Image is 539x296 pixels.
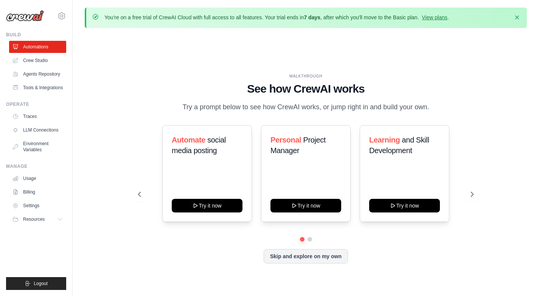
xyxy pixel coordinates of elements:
[304,14,320,20] strong: 7 days
[6,277,66,290] button: Logout
[369,136,429,155] span: and Skill Development
[9,41,66,53] a: Automations
[9,82,66,94] a: Tools & Integrations
[9,200,66,212] a: Settings
[138,82,474,96] h1: See how CrewAI works
[172,136,205,144] span: Automate
[270,136,326,155] span: Project Manager
[9,54,66,67] a: Crew Studio
[6,10,44,22] img: Logo
[6,32,66,38] div: Build
[501,260,539,296] iframe: Chat Widget
[9,138,66,156] a: Environment Variables
[422,14,447,20] a: View plans
[9,213,66,225] button: Resources
[23,216,45,222] span: Resources
[9,68,66,80] a: Agents Repository
[9,172,66,184] a: Usage
[104,14,449,21] p: You're on a free trial of CrewAI Cloud with full access to all features. Your trial ends in , aft...
[369,136,400,144] span: Learning
[270,199,341,212] button: Try it now
[270,136,301,144] span: Personal
[9,186,66,198] a: Billing
[6,101,66,107] div: Operate
[172,199,242,212] button: Try it now
[9,124,66,136] a: LLM Connections
[264,249,348,263] button: Skip and explore on my own
[34,281,48,287] span: Logout
[179,102,433,113] p: Try a prompt below to see how CrewAI works, or jump right in and build your own.
[138,73,474,79] div: WALKTHROUGH
[6,163,66,169] div: Manage
[172,136,226,155] span: social media posting
[9,110,66,122] a: Traces
[369,199,440,212] button: Try it now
